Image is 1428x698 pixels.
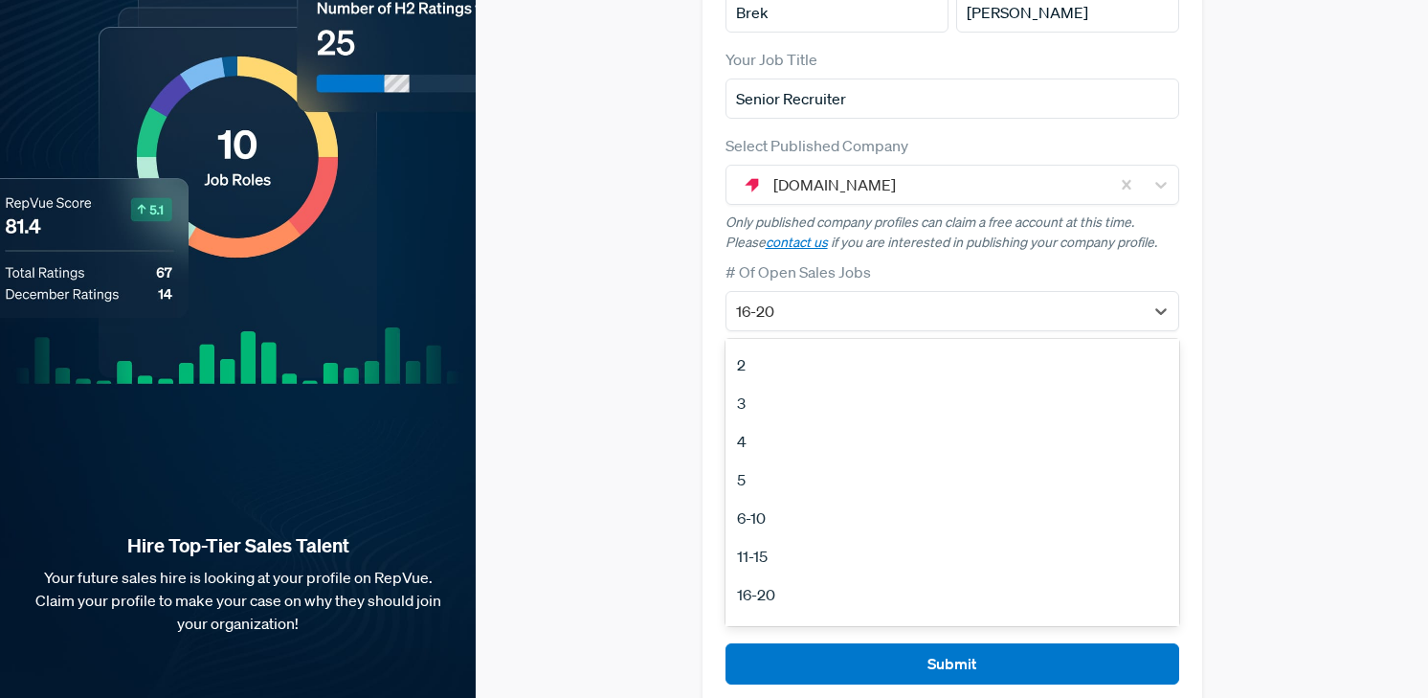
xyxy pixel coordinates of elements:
[725,614,1179,652] div: 21-50
[31,566,445,635] p: Your future sales hire is looking at your profile on RepVue. Claim your profile to make your case...
[725,537,1179,575] div: 11-15
[725,575,1179,614] div: 16-20
[725,213,1179,253] p: Only published company profiles can claim a free account at this time. Please if you are interest...
[31,533,445,558] strong: Hire Top-Tier Sales Talent
[725,643,1179,685] button: Submit
[725,346,1179,384] div: 2
[725,134,908,157] label: Select Published Company
[725,260,871,283] label: # Of Open Sales Jobs
[725,48,817,71] label: Your Job Title
[725,461,1179,499] div: 5
[725,422,1179,461] div: 4
[741,173,764,196] img: Pendo.io
[725,79,1179,119] input: Title
[766,234,828,251] a: contact us
[725,499,1179,537] div: 6-10
[725,384,1179,422] div: 3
